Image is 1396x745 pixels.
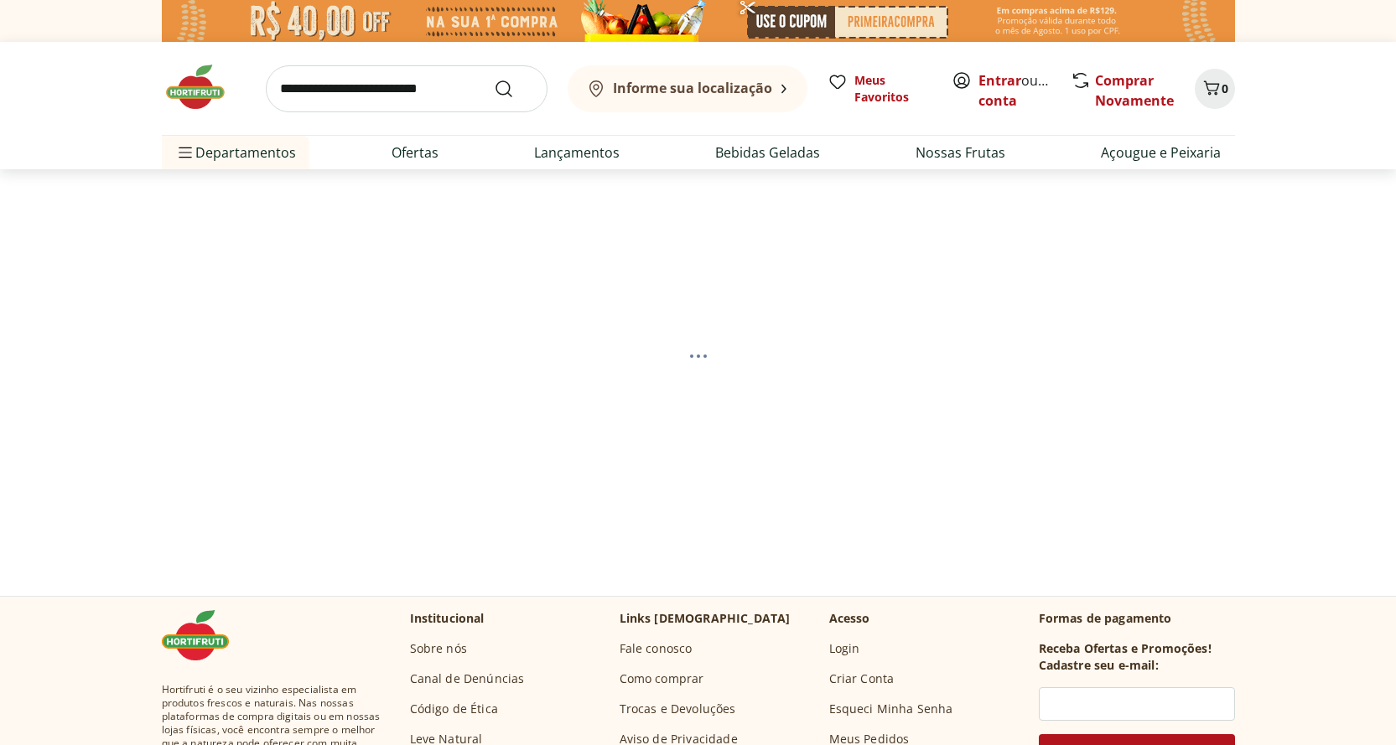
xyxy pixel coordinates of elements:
[854,72,932,106] span: Meus Favoritos
[620,610,791,627] p: Links [DEMOGRAPHIC_DATA]
[829,701,953,717] a: Esqueci Minha Senha
[978,71,1021,90] a: Entrar
[494,79,534,99] button: Submit Search
[829,610,870,627] p: Acesso
[175,132,296,173] span: Departamentos
[410,701,498,717] a: Código de Ética
[162,62,246,112] img: Hortifruti
[620,640,693,657] a: Fale conosco
[266,65,548,112] input: search
[410,610,485,627] p: Institucional
[1101,142,1221,163] a: Açougue e Peixaria
[1039,640,1212,657] h3: Receba Ofertas e Promoções!
[829,670,895,687] a: Criar Conta
[1039,610,1235,627] p: Formas de pagamento
[620,670,704,687] a: Como comprar
[1222,80,1228,96] span: 0
[916,142,1005,163] a: Nossas Frutas
[392,142,439,163] a: Ofertas
[829,640,860,657] a: Login
[410,670,525,687] a: Canal de Denúncias
[1195,69,1235,109] button: Carrinho
[828,72,932,106] a: Meus Favoritos
[175,132,195,173] button: Menu
[715,142,820,163] a: Bebidas Geladas
[1095,71,1174,110] a: Comprar Novamente
[410,640,467,657] a: Sobre nós
[534,142,620,163] a: Lançamentos
[568,65,807,112] button: Informe sua localização
[613,79,772,97] b: Informe sua localização
[978,70,1053,111] span: ou
[1039,657,1159,674] h3: Cadastre seu e-mail:
[978,71,1071,110] a: Criar conta
[162,610,246,660] img: Hortifruti
[620,701,736,717] a: Trocas e Devoluções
